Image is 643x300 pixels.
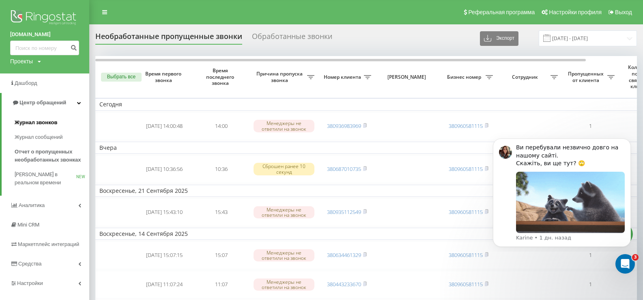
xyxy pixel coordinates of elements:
[449,208,483,216] a: 380960581115
[566,71,607,83] span: Пропущенных от клиента
[252,32,332,45] div: Обработанные звонки
[10,57,33,65] div: Проекты
[15,115,89,130] a: Журнал звонков
[15,148,85,164] span: Отчет о пропущенных необработанных звонках
[254,206,314,218] div: Менеджеры не ответили на звонок
[17,280,43,286] span: Настройки
[254,71,307,83] span: Причина пропуска звонка
[449,251,483,259] a: 380960581115
[10,41,79,55] input: Поиск по номеру
[327,122,361,129] a: 380936983969
[382,74,433,80] span: [PERSON_NAME]
[17,222,39,228] span: Mini CRM
[199,67,243,86] span: Время последнего звонка
[136,112,193,140] td: [DATE] 14:00:48
[193,199,249,226] td: 15:43
[19,202,45,208] span: Аналитика
[142,71,186,83] span: Время первого звонка
[327,165,361,173] a: 380687010735
[15,130,89,145] a: Журнал сообщений
[449,281,483,288] a: 380960581115
[468,9,535,15] span: Реферальная программа
[136,155,193,183] td: [DATE] 10:36:56
[18,261,42,267] span: Средства
[95,32,242,45] div: Необработанные пропущенные звонки
[327,281,361,288] a: 380443233670
[10,8,79,28] img: Ringostat logo
[136,242,193,269] td: [DATE] 15:07:15
[193,242,249,269] td: 15:07
[481,131,643,252] iframe: Intercom notifications сообщение
[632,254,639,261] span: 3
[562,271,619,298] td: 1
[254,249,314,261] div: Менеджеры не ответили на звонок
[501,74,551,80] span: Сотрудник
[10,30,79,39] a: [DOMAIN_NAME]
[444,74,486,80] span: Бизнес номер
[449,165,483,173] a: 380960581115
[15,133,62,141] span: Журнал сообщений
[18,241,79,247] span: Маркетплейс интеграций
[254,278,314,291] div: Менеджеры не ответили на звонок
[562,242,619,269] td: 1
[15,145,89,167] a: Отчет о пропущенных необработанных звонках
[615,254,635,274] iframe: Intercom live chat
[562,112,619,140] td: 1
[480,31,518,46] button: Экспорт
[15,119,57,127] span: Журнал звонков
[101,73,142,82] button: Выбрать все
[327,251,361,259] a: 380634461329
[327,208,361,216] a: 380935112549
[193,155,249,183] td: 10:36
[15,167,89,190] a: [PERSON_NAME] в реальном времениNEW
[15,171,76,187] span: [PERSON_NAME] в реальном времени
[615,9,632,15] span: Выход
[19,99,66,106] span: Центр обращений
[2,93,89,112] a: Центр обращений
[549,9,602,15] span: Настройки профиля
[323,74,364,80] span: Номер клиента
[449,122,483,129] a: 380960581115
[193,112,249,140] td: 14:00
[254,120,314,132] div: Менеджеры не ответили на звонок
[193,271,249,298] td: 11:07
[15,80,37,86] span: Дашборд
[136,199,193,226] td: [DATE] 15:43:10
[254,163,314,175] div: Сброшен ранее 10 секунд
[136,271,193,298] td: [DATE] 11:07:24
